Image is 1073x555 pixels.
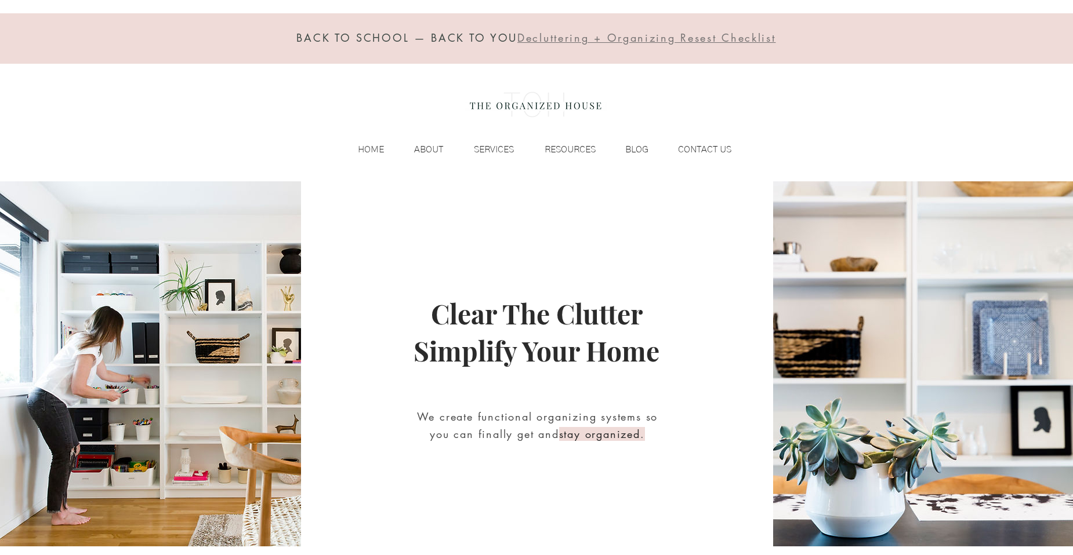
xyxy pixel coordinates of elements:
p: ABOUT [408,141,449,158]
span: . [640,427,645,441]
a: Decluttering + Organizing Resest Checklist [517,34,775,44]
a: RESOURCES [520,141,601,158]
p: CONTACT US [672,141,737,158]
span: Decluttering + Organizing Resest Checklist [517,31,775,45]
span: stay organized [559,427,640,441]
img: the organized house [465,82,607,128]
a: HOME [334,141,390,158]
p: HOME [352,141,390,158]
p: RESOURCES [539,141,601,158]
nav: Site [334,141,737,158]
a: CONTACT US [654,141,737,158]
span: BACK TO SCHOOL — BACK TO YOU [296,31,517,45]
a: ABOUT [390,141,449,158]
a: BLOG [601,141,654,158]
p: SERVICES [468,141,520,158]
a: SERVICES [449,141,520,158]
p: BLOG [619,141,654,158]
span: Clear The Clutter Simplify Your Home [414,295,659,368]
span: We create functional organizing systems so you can finally get and [417,410,658,441]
